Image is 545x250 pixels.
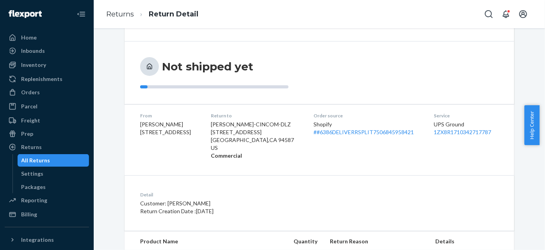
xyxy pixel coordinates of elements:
[5,128,89,140] a: Prep
[21,183,46,191] div: Packages
[5,234,89,246] button: Integrations
[434,112,499,119] dt: Service
[314,121,422,136] div: Shopify
[314,129,414,135] a: ##6386DELIVERRSPLIT7506845958421
[140,191,356,198] dt: Detail
[211,136,301,144] p: [GEOGRAPHIC_DATA] , CA 94587
[18,167,89,180] a: Settings
[211,144,301,152] p: US
[515,6,531,22] button: Open account menu
[434,129,491,135] a: 1ZX8R1710342717787
[21,88,40,96] div: Orders
[524,105,540,145] button: Help Center
[5,208,89,221] a: Billing
[5,141,89,153] a: Returns
[21,34,37,41] div: Home
[18,181,89,193] a: Packages
[5,100,89,113] a: Parcel
[73,6,89,22] button: Close Navigation
[21,130,33,138] div: Prep
[9,10,42,18] img: Flexport logo
[5,73,89,85] a: Replenishments
[18,154,89,167] a: All Returns
[211,152,242,159] strong: Commercial
[5,31,89,44] a: Home
[434,121,464,128] span: UPS Ground
[162,59,253,74] h3: Not shipped yet
[106,10,134,18] a: Returns
[211,128,301,136] p: [STREET_ADDRESS]
[21,210,37,218] div: Billing
[140,121,191,135] span: [PERSON_NAME] [STREET_ADDRESS]
[21,156,50,164] div: All Returns
[498,6,514,22] button: Open notifications
[21,170,44,178] div: Settings
[21,103,37,110] div: Parcel
[21,236,54,244] div: Integrations
[21,61,46,69] div: Inventory
[5,86,89,99] a: Orders
[140,200,356,207] p: Customer: [PERSON_NAME]
[140,112,198,119] dt: From
[5,114,89,127] a: Freight
[211,112,301,119] dt: Return to
[314,112,422,119] dt: Order source
[5,194,89,207] a: Reporting
[21,47,45,55] div: Inbounds
[100,3,205,26] ol: breadcrumbs
[149,10,198,18] a: Return Detail
[5,45,89,57] a: Inbounds
[5,59,89,71] a: Inventory
[21,143,42,151] div: Returns
[211,121,301,128] p: [PERSON_NAME]-CINCOM-DLZ
[21,117,40,124] div: Freight
[481,6,497,22] button: Open Search Box
[21,196,47,204] div: Reporting
[140,207,356,215] p: Return Creation Date : [DATE]
[21,75,62,83] div: Replenishments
